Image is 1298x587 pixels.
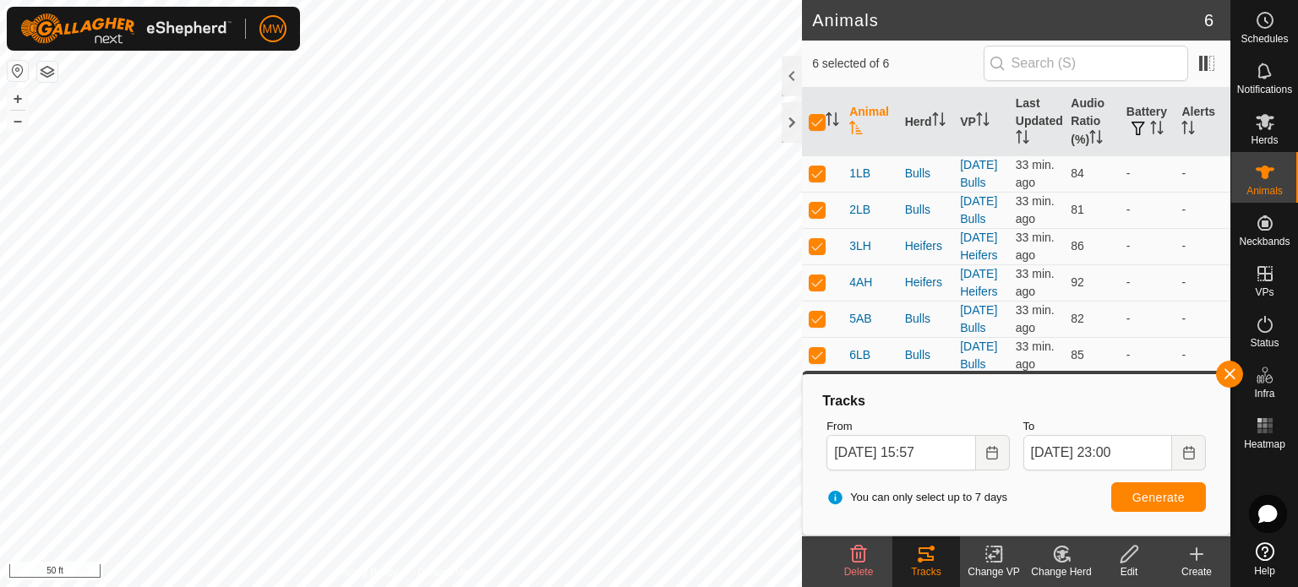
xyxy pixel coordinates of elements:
label: From [826,418,1009,435]
span: Delete [844,566,874,578]
th: Herd [898,88,954,156]
label: To [1023,418,1206,435]
span: 2LB [849,201,870,219]
p-sorticon: Activate to sort [826,115,839,128]
th: VP [953,88,1009,156]
button: Reset Map [8,61,28,81]
div: Tracks [892,564,960,579]
span: 5AB [849,310,871,328]
a: Privacy Policy [335,565,398,580]
span: 82 [1071,312,1084,325]
span: Help [1254,566,1275,576]
span: 6 [1204,8,1213,33]
a: [DATE] Heifers [960,267,997,298]
th: Animal [843,88,898,156]
span: 85 [1071,348,1084,361]
span: Aug 9, 2025, 9:05 PM [1016,267,1055,298]
div: Heifers [905,237,947,255]
span: Generate [1132,491,1185,504]
span: 92 [1071,275,1084,289]
span: 4AH [849,274,872,291]
span: 6LB [849,346,870,364]
th: Last Updated [1009,88,1065,156]
span: 86 [1071,239,1084,253]
div: Edit [1095,564,1163,579]
span: 1LB [849,165,870,182]
a: [DATE] Heifers [960,231,997,262]
td: - [1175,301,1230,337]
span: 81 [1071,203,1084,216]
img: Gallagher Logo [20,14,232,44]
a: [DATE] Bulls [960,340,997,371]
p-sorticon: Activate to sort [976,115,990,128]
td: - [1175,264,1230,301]
span: Aug 9, 2025, 9:05 PM [1016,231,1055,262]
h2: Animals [812,10,1204,30]
div: Change VP [960,564,1028,579]
div: Bulls [905,201,947,219]
button: – [8,111,28,131]
td: - [1175,192,1230,228]
p-sorticon: Activate to sort [1016,133,1029,146]
span: 3LH [849,237,871,255]
span: Aug 9, 2025, 9:05 PM [1016,194,1055,226]
div: Bulls [905,346,947,364]
div: Change Herd [1028,564,1095,579]
td: - [1120,264,1175,301]
td: - [1175,155,1230,192]
button: Choose Date [976,435,1010,470]
a: [DATE] Bulls [960,194,997,226]
th: Battery [1120,88,1175,156]
span: Heatmap [1244,439,1285,449]
td: - [1175,337,1230,373]
button: Choose Date [1172,435,1206,470]
th: Alerts [1175,88,1230,156]
div: Tracks [820,391,1213,411]
span: Aug 9, 2025, 9:05 PM [1016,158,1055,189]
td: - [1120,337,1175,373]
span: 84 [1071,166,1084,180]
input: Search (S) [984,46,1188,81]
span: MW [263,20,284,38]
span: Aug 9, 2025, 9:05 PM [1016,303,1055,334]
span: Infra [1254,389,1274,399]
a: Help [1231,535,1298,583]
p-sorticon: Activate to sort [932,115,946,128]
td: - [1120,228,1175,264]
div: Bulls [905,165,947,182]
p-sorticon: Activate to sort [1150,123,1164,137]
span: Schedules [1241,34,1288,44]
div: Create [1163,564,1230,579]
td: - [1120,301,1175,337]
span: 6 selected of 6 [812,55,983,73]
div: Bulls [905,310,947,328]
span: VPs [1255,287,1273,297]
button: Map Layers [37,62,57,82]
div: Heifers [905,274,947,291]
span: Status [1250,338,1279,348]
button: Generate [1111,482,1206,512]
span: Notifications [1237,84,1292,95]
span: You can only select up to 7 days [826,489,1007,506]
p-sorticon: Activate to sort [1181,123,1195,137]
td: - [1120,155,1175,192]
a: Contact Us [417,565,467,580]
span: Animals [1246,186,1283,196]
td: - [1120,192,1175,228]
p-sorticon: Activate to sort [1089,133,1103,146]
td: - [1175,228,1230,264]
p-sorticon: Activate to sort [849,123,863,137]
th: Audio Ratio (%) [1064,88,1120,156]
span: Neckbands [1239,236,1290,247]
span: Herds [1251,135,1278,145]
button: + [8,89,28,109]
a: [DATE] Bulls [960,158,997,189]
a: [DATE] Bulls [960,303,997,334]
span: Aug 9, 2025, 9:05 PM [1016,340,1055,371]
